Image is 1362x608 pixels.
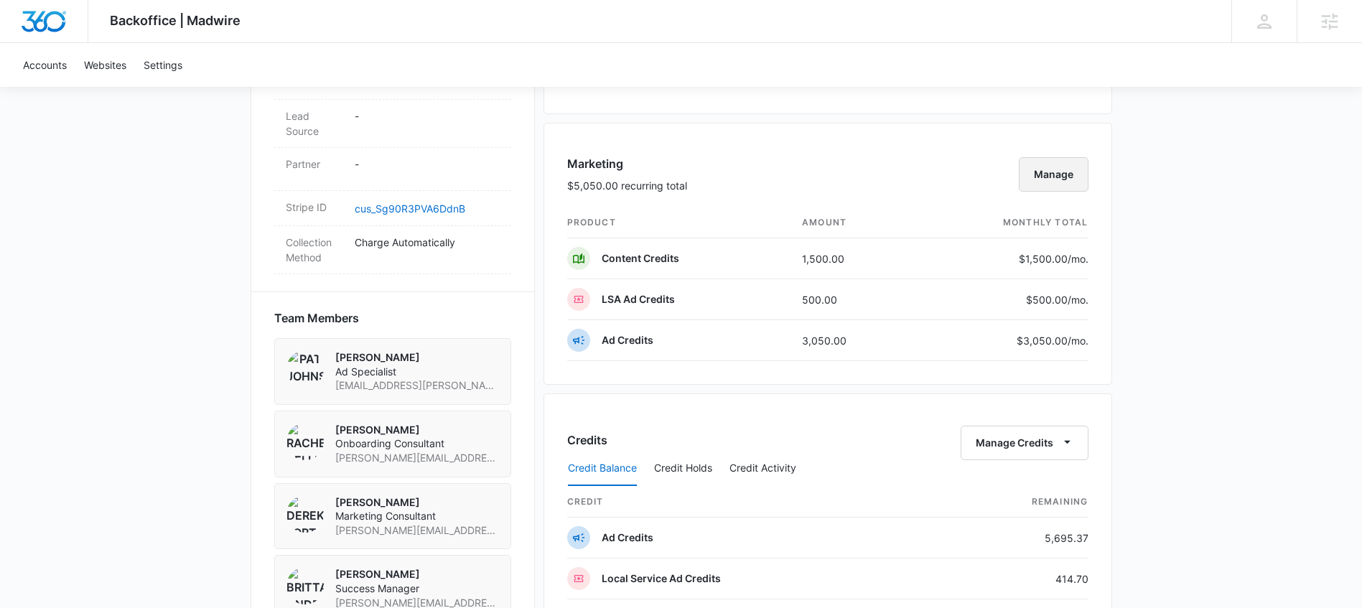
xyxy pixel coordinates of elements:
p: [PERSON_NAME] [335,423,499,437]
th: monthly total [913,207,1088,238]
span: /mo. [1068,253,1088,265]
button: Manage [1019,157,1088,192]
p: $5,050.00 recurring total [567,178,687,193]
div: Stripe IDcus_Sg90R3PVA6DdnB [274,191,511,226]
button: Manage Credits [961,426,1088,460]
span: /mo. [1068,335,1088,347]
span: [PERSON_NAME][EMAIL_ADDRESS][PERSON_NAME][DOMAIN_NAME] [335,451,499,465]
p: - [355,156,500,172]
div: Lead Source- [274,100,511,148]
td: 1,500.00 [790,238,913,279]
div: Collection MethodCharge Automatically [274,226,511,274]
p: Content Credits [602,251,679,266]
button: Credit Activity [729,452,796,486]
p: - [355,108,500,123]
h3: Marketing [567,155,687,172]
span: Team Members [274,309,359,327]
dt: Partner [286,156,343,172]
th: credit [567,487,936,518]
p: $1,500.00 [1019,251,1088,266]
p: [PERSON_NAME] [335,350,499,365]
p: [PERSON_NAME] [335,495,499,510]
span: Ad Specialist [335,365,499,379]
p: Charge Automatically [355,235,500,250]
span: Onboarding Consultant [335,436,499,451]
img: Derek Fortier [286,495,324,533]
p: $3,050.00 [1017,333,1088,348]
button: Credit Balance [568,452,637,486]
span: /mo. [1068,294,1088,306]
button: Credit Holds [654,452,712,486]
td: 3,050.00 [790,320,913,361]
th: amount [790,207,913,238]
th: product [567,207,791,238]
dt: Stripe ID [286,200,343,215]
a: Settings [135,43,191,87]
p: Ad Credits [602,333,653,347]
td: 5,695.37 [936,518,1088,558]
td: 500.00 [790,279,913,320]
img: Pat Johnson [286,350,324,388]
a: cus_Sg90R3PVA6DdnB [355,202,465,215]
span: [EMAIL_ADDRESS][PERSON_NAME][DOMAIN_NAME] [335,378,499,393]
dt: Collection Method [286,235,343,265]
p: Local Service Ad Credits [602,571,721,586]
span: Backoffice | Madwire [110,13,241,28]
p: LSA Ad Credits [602,292,675,307]
p: $500.00 [1021,292,1088,307]
h3: Credits [567,431,607,449]
p: Ad Credits [602,530,653,545]
span: [PERSON_NAME][EMAIL_ADDRESS][PERSON_NAME][DOMAIN_NAME] [335,523,499,538]
p: [PERSON_NAME] [335,567,499,581]
a: Websites [75,43,135,87]
dt: Lead Source [286,108,343,139]
td: 414.70 [936,558,1088,599]
img: Brittany Anderson [286,567,324,604]
span: Success Manager [335,581,499,596]
span: Marketing Consultant [335,509,499,523]
a: Accounts [14,43,75,87]
img: Rachel Bellio [286,423,324,460]
div: Partner- [274,148,511,191]
th: Remaining [936,487,1088,518]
